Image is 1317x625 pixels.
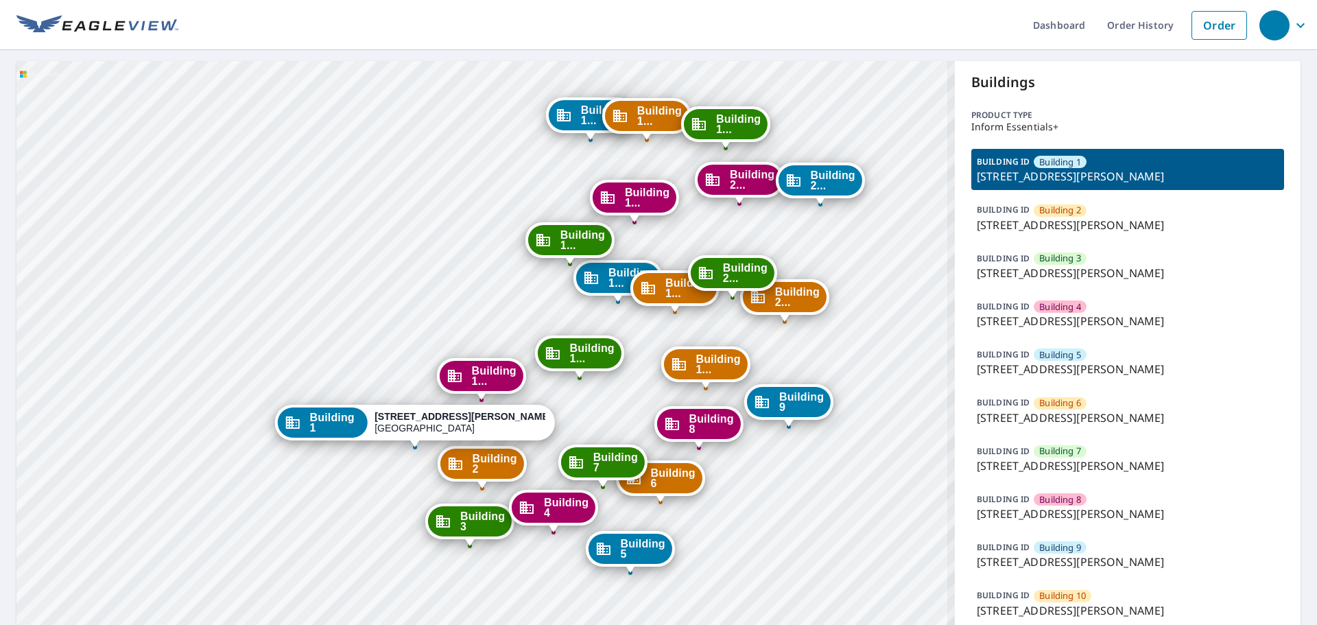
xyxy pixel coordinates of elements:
[977,445,1030,457] p: BUILDING ID
[593,452,638,473] span: Building 7
[665,278,710,298] span: Building 1...
[779,392,824,412] span: Building 9
[637,106,682,126] span: Building 1...
[689,414,733,434] span: Building 8
[375,411,545,434] div: [GEOGRAPHIC_DATA]
[16,15,178,36] img: EV Logo
[977,589,1030,601] p: BUILDING ID
[570,343,615,364] span: Building 1...
[544,497,589,518] span: Building 4
[971,121,1284,132] p: Inform Essentials+
[621,539,665,559] span: Building 5
[744,384,833,427] div: Dropped pin, building Building 9, Commercial property, 4001 Anderson Road Nashville, TN 37217
[977,252,1030,264] p: BUILDING ID
[977,300,1030,312] p: BUILDING ID
[651,468,696,488] span: Building 6
[977,493,1030,505] p: BUILDING ID
[1039,252,1081,265] span: Building 3
[310,412,361,433] span: Building 1
[581,105,626,126] span: Building 1...
[525,222,615,265] div: Dropped pin, building Building 15, Commercial property, 4001 Anderson Road Nashville, TN 37217
[977,361,1279,377] p: [STREET_ADDRESS][PERSON_NAME]
[730,169,774,190] span: Building 2...
[775,287,820,307] span: Building 2...
[275,405,555,447] div: Dropped pin, building Building 1, Commercial property, 4001 Anderson Road Nashville, TN 37217
[977,265,1279,281] p: [STREET_ADDRESS][PERSON_NAME]
[740,279,829,322] div: Dropped pin, building Building 22, Commercial property, 4001 Anderson Road Nashville, TN 37217
[977,156,1030,167] p: BUILDING ID
[558,445,648,487] div: Dropped pin, building Building 7, Commercial property, 4001 Anderson Road Nashville, TN 37217
[1039,589,1086,602] span: Building 10
[1191,11,1247,40] a: Order
[977,506,1279,522] p: [STREET_ADDRESS][PERSON_NAME]
[811,170,855,191] span: Building 2...
[977,554,1279,570] p: [STREET_ADDRESS][PERSON_NAME]
[1039,300,1081,314] span: Building 4
[977,602,1279,619] p: [STREET_ADDRESS][PERSON_NAME]
[375,411,551,422] strong: [STREET_ADDRESS][PERSON_NAME]
[437,446,526,488] div: Dropped pin, building Building 2, Commercial property, 4001 Anderson Road Nashville, TN 37217
[590,180,679,222] div: Dropped pin, building Building 16, Commercial property, 4001 Anderson Road Nashville, TN 37217
[586,531,675,574] div: Dropped pin, building Building 5, Commercial property, 4001 Anderson Road Nashville, TN 37217
[971,109,1284,121] p: Product type
[546,97,635,140] div: Dropped pin, building Building 17, Commercial property, 4001 Anderson Road Nashville, TN 37217
[977,349,1030,360] p: BUILDING ID
[977,217,1279,233] p: [STREET_ADDRESS][PERSON_NAME]
[971,72,1284,93] p: Buildings
[977,410,1279,426] p: [STREET_ADDRESS][PERSON_NAME]
[1039,541,1081,554] span: Building 9
[695,162,784,204] div: Dropped pin, building Building 20, Commercial property, 4001 Anderson Road Nashville, TN 37217
[535,335,624,378] div: Dropped pin, building Building 11, Commercial property, 4001 Anderson Road Nashville, TN 37217
[681,106,770,149] div: Dropped pin, building Building 19, Commercial property, 4001 Anderson Road Nashville, TN 37217
[616,460,705,503] div: Dropped pin, building Building 6, Commercial property, 4001 Anderson Road Nashville, TN 37217
[977,458,1279,474] p: [STREET_ADDRESS][PERSON_NAME]
[977,313,1279,329] p: [STREET_ADDRESS][PERSON_NAME]
[560,230,605,250] span: Building 1...
[1039,204,1081,217] span: Building 2
[977,397,1030,408] p: BUILDING ID
[1039,349,1081,362] span: Building 5
[977,541,1030,553] p: BUILDING ID
[472,453,517,474] span: Building 2
[1039,493,1081,506] span: Building 8
[654,406,743,449] div: Dropped pin, building Building 8, Commercial property, 4001 Anderson Road Nashville, TN 37217
[608,268,653,288] span: Building 1...
[1039,445,1081,458] span: Building 7
[573,260,663,303] div: Dropped pin, building Building 13, Commercial property, 4001 Anderson Road Nashville, TN 37217
[723,263,768,283] span: Building 2...
[425,504,514,546] div: Dropped pin, building Building 3, Commercial property, 4001 Anderson Road Nashville, TN 37217
[630,270,720,313] div: Dropped pin, building Building 14, Commercial property, 4001 Anderson Road Nashville, TN 37217
[716,114,761,134] span: Building 1...
[688,255,777,298] div: Dropped pin, building Building 23, Commercial property, 4001 Anderson Road Nashville, TN 37217
[696,354,740,375] span: Building 1...
[776,163,865,205] div: Dropped pin, building Building 21, Commercial property, 4001 Anderson Road Nashville, TN 37217
[977,204,1030,215] p: BUILDING ID
[977,168,1279,185] p: [STREET_ADDRESS][PERSON_NAME]
[437,358,526,401] div: Dropped pin, building Building 12, Commercial property, 4001 Anderson Road Nashville, TN 37217
[460,511,505,532] span: Building 3
[509,490,598,532] div: Dropped pin, building Building 4, Commercial property, 4001 Anderson Road Nashville, TN 37217
[661,346,750,389] div: Dropped pin, building Building 10, Commercial property, 4001 Anderson Road Nashville, TN 37217
[625,187,669,208] span: Building 1...
[602,98,691,141] div: Dropped pin, building Building 18, Commercial property, 4001 Anderson Road Nashville, TN 37217
[1039,397,1081,410] span: Building 6
[472,366,517,386] span: Building 1...
[1039,156,1081,169] span: Building 1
